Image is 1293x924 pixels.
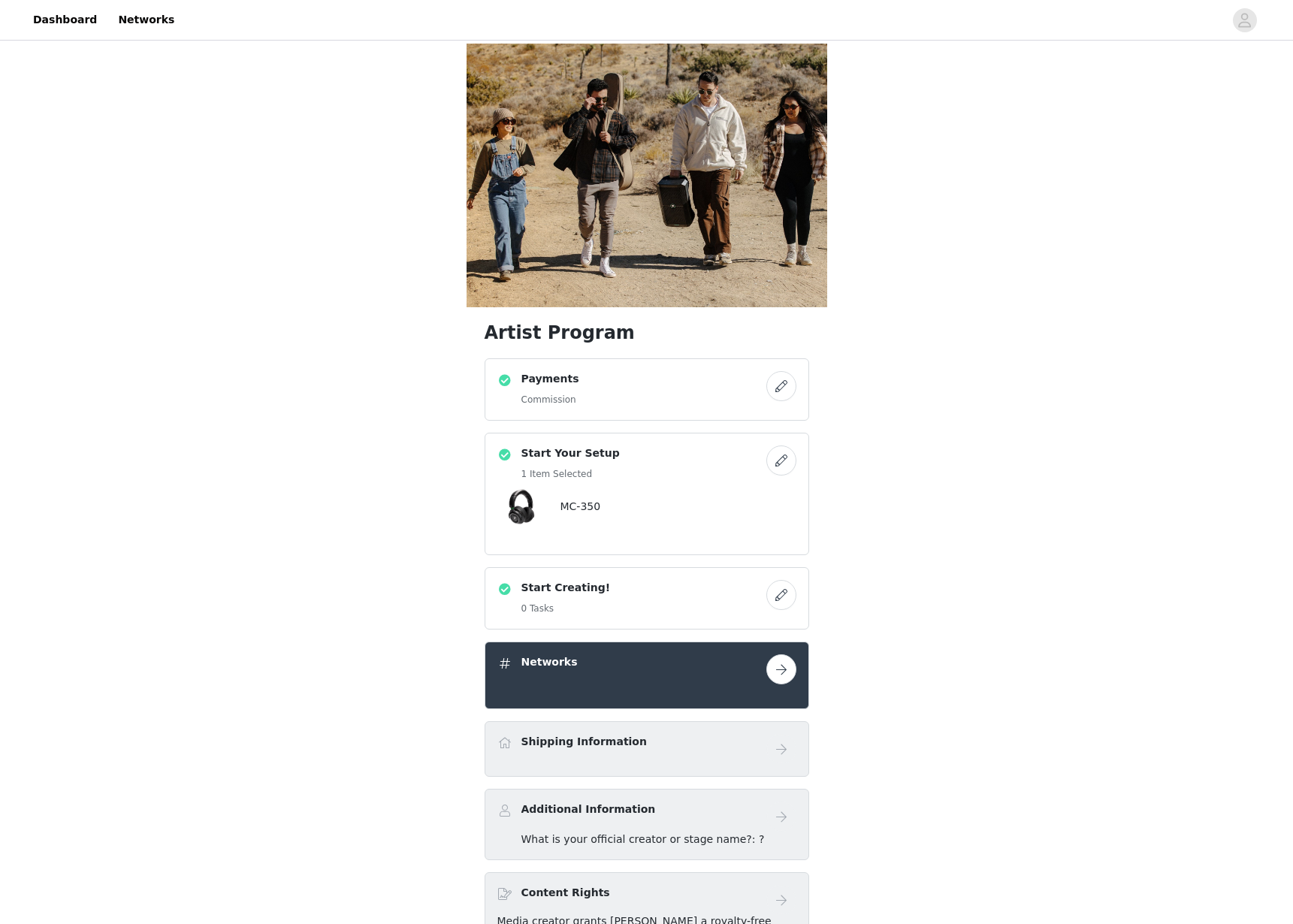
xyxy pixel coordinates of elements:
[485,433,809,555] div: Start Your Setup
[467,44,827,307] img: campaign image
[521,371,579,387] h4: Payments
[485,358,809,421] div: Payments
[485,721,809,777] div: Shipping Information
[485,642,809,709] div: Networks
[485,567,809,630] div: Start Creating!
[485,789,809,860] div: Additional Information
[497,488,545,526] img: MC-350
[521,580,611,596] h4: Start Creating!
[1237,8,1252,32] div: avatar
[521,654,578,670] h4: Networks
[521,445,620,461] h4: Start Your Setup
[521,833,765,845] span: What is your official creator or stage name?: ?
[560,499,601,515] h4: MC-350
[109,3,183,37] a: Networks
[521,467,620,481] h5: 1 Item Selected
[521,802,656,817] h4: Additional Information
[485,319,809,346] h1: Artist Program
[521,602,611,615] h5: 0 Tasks
[521,885,610,901] h4: Content Rights
[521,734,647,750] h4: Shipping Information
[521,393,579,406] h5: Commission
[24,3,106,37] a: Dashboard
